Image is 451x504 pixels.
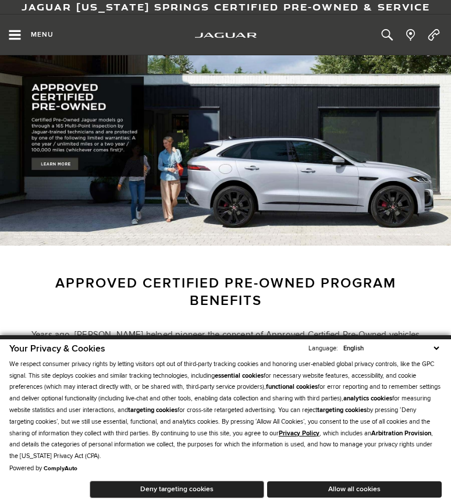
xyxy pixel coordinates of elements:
div: Powered by [9,465,77,472]
span: Menu [31,30,54,39]
a: Jaguar [US_STATE] Springs Certified Pre-Owned & Service [22,1,430,13]
strong: essential cookies [215,372,264,379]
strong: analytics cookies [343,395,392,402]
img: Jaguar [195,33,257,38]
p: We respect consumer privacy rights by letting visitors opt out of third-party tracking cookies an... [9,359,442,462]
strong: targeting cookies [128,406,177,414]
strong: Arbitration Provision [371,430,431,437]
div: Language: [308,345,338,352]
a: jaguar [195,30,257,40]
button: Open the inventory search [375,15,399,55]
p: Years ago, [PERSON_NAME] helped pioneer the concept of Approved Certified Pre-Owned vehicles for ... [31,327,421,388]
span: Your Privacy & Cookies [9,343,105,354]
a: Privacy Policy [279,430,319,437]
button: Deny targeting cookies [90,481,264,498]
h3: Approved Certified Pre-Owned Program Benefits [31,275,421,310]
strong: targeting cookies [317,406,367,414]
button: Allow all cookies [267,481,442,498]
a: ComplyAuto [44,465,77,472]
select: Language Select [340,343,442,353]
strong: functional cookies [266,383,318,391]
